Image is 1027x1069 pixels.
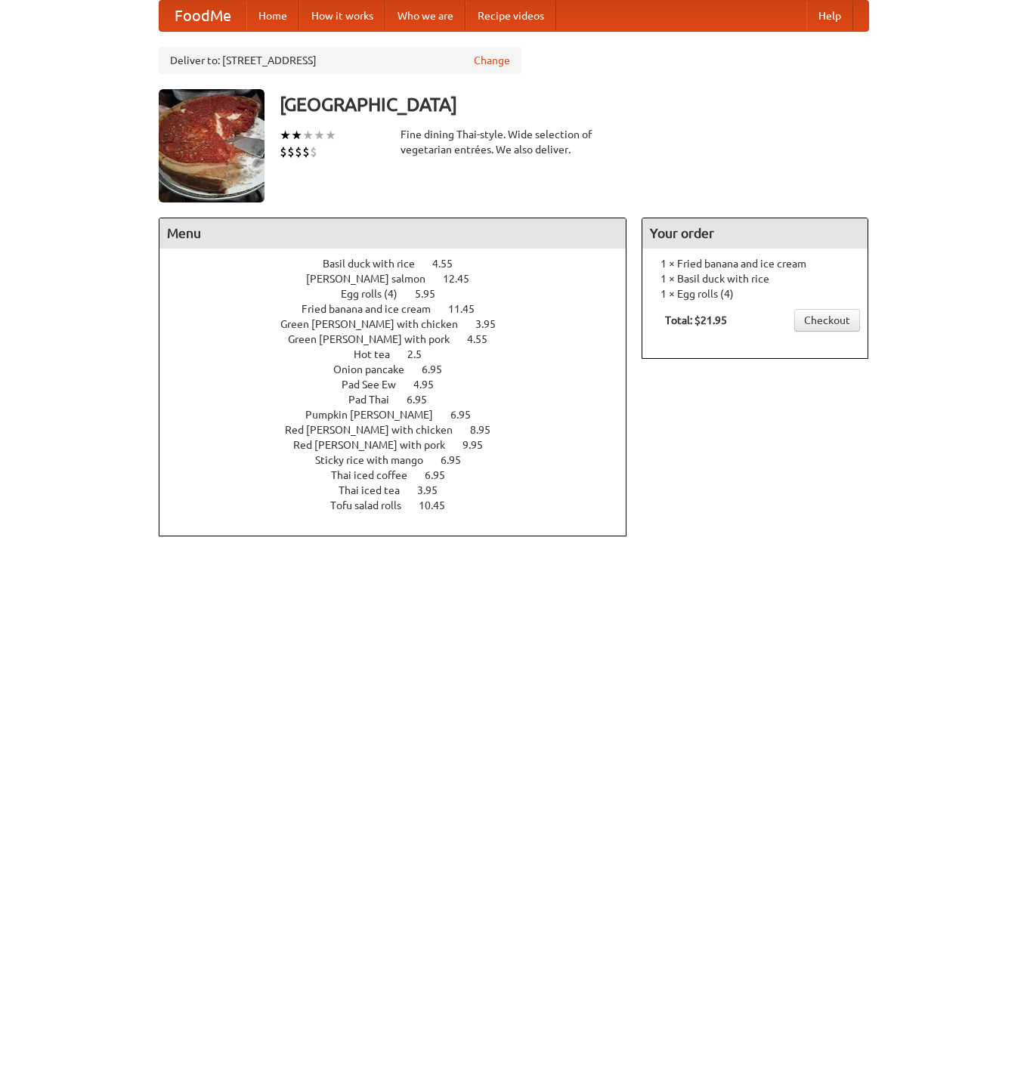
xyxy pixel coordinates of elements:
[342,378,462,391] a: Pad See Ew 4.95
[330,499,473,511] a: Tofu salad rolls 10.45
[288,333,465,345] span: Green [PERSON_NAME] with pork
[417,484,453,496] span: 3.95
[341,288,463,300] a: Egg rolls (4) 5.95
[794,309,860,332] a: Checkout
[475,318,511,330] span: 3.95
[422,363,457,375] span: 6.95
[310,144,317,160] li: $
[385,1,466,31] a: Who we are
[333,363,470,375] a: Onion pancake 6.95
[443,273,484,285] span: 12.45
[314,127,325,144] li: ★
[441,454,476,466] span: 6.95
[466,1,556,31] a: Recipe videos
[642,218,868,249] h4: Your order
[159,218,626,249] h4: Menu
[415,288,450,300] span: 5.95
[287,144,295,160] li: $
[291,127,302,144] li: ★
[474,53,510,68] a: Change
[341,288,413,300] span: Egg rolls (4)
[159,89,264,202] img: angular.jpg
[323,258,430,270] span: Basil duck with rice
[288,333,515,345] a: Green [PERSON_NAME] with pork 4.55
[425,469,460,481] span: 6.95
[246,1,299,31] a: Home
[280,89,869,119] h3: [GEOGRAPHIC_DATA]
[280,318,473,330] span: Green [PERSON_NAME] with chicken
[333,363,419,375] span: Onion pancake
[293,439,460,451] span: Red [PERSON_NAME] with pork
[325,127,336,144] li: ★
[285,424,518,436] a: Red [PERSON_NAME] with chicken 8.95
[280,144,287,160] li: $
[306,273,497,285] a: [PERSON_NAME] salmon 12.45
[330,499,416,511] span: Tofu salad rolls
[354,348,450,360] a: Hot tea 2.5
[159,47,521,74] div: Deliver to: [STREET_ADDRESS]
[315,454,438,466] span: Sticky rice with mango
[348,394,404,406] span: Pad Thai
[285,424,468,436] span: Red [PERSON_NAME] with chicken
[462,439,498,451] span: 9.95
[331,469,473,481] a: Thai iced coffee 6.95
[448,303,490,315] span: 11.45
[302,303,503,315] a: Fried banana and ice cream 11.45
[306,273,441,285] span: [PERSON_NAME] salmon
[305,409,448,421] span: Pumpkin [PERSON_NAME]
[299,1,385,31] a: How it works
[650,256,860,271] li: 1 × Fried banana and ice cream
[293,439,511,451] a: Red [PERSON_NAME] with pork 9.95
[665,314,727,326] b: Total: $21.95
[354,348,405,360] span: Hot tea
[407,348,437,360] span: 2.5
[806,1,853,31] a: Help
[470,424,506,436] span: 8.95
[450,409,486,421] span: 6.95
[302,303,446,315] span: Fried banana and ice cream
[280,318,524,330] a: Green [PERSON_NAME] with chicken 3.95
[302,144,310,160] li: $
[650,286,860,301] li: 1 × Egg rolls (4)
[650,271,860,286] li: 1 × Basil duck with rice
[413,378,449,391] span: 4.95
[305,409,499,421] a: Pumpkin [PERSON_NAME] 6.95
[407,394,442,406] span: 6.95
[348,394,455,406] a: Pad Thai 6.95
[401,127,627,157] div: Fine dining Thai-style. Wide selection of vegetarian entrées. We also deliver.
[302,127,314,144] li: ★
[339,484,415,496] span: Thai iced tea
[419,499,460,511] span: 10.45
[315,454,489,466] a: Sticky rice with mango 6.95
[467,333,503,345] span: 4.55
[323,258,481,270] a: Basil duck with rice 4.55
[280,127,291,144] li: ★
[432,258,468,270] span: 4.55
[159,1,246,31] a: FoodMe
[295,144,302,160] li: $
[339,484,466,496] a: Thai iced tea 3.95
[342,378,411,391] span: Pad See Ew
[331,469,422,481] span: Thai iced coffee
